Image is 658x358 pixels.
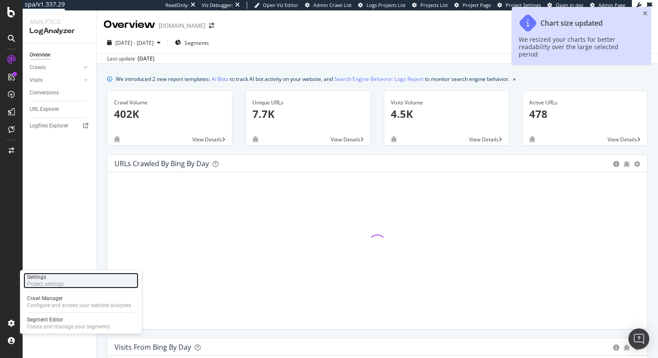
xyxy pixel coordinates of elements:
span: View Details [331,136,360,143]
div: arrow-right-arrow-left [209,23,214,29]
span: View Details [469,136,499,143]
div: circle-info [613,161,619,167]
span: Project Settings [506,2,541,8]
div: Chart size updated [540,19,603,27]
a: Open Viz Editor [254,2,299,9]
a: SettingsProject settings [23,273,138,288]
div: Settings [27,274,64,281]
span: Open in dev [556,2,584,8]
div: bug [624,345,630,351]
div: bug [114,136,120,142]
a: Admin Page [590,2,625,9]
button: close banner [511,73,518,85]
a: Project Settings [497,2,541,9]
a: Search Engine Behavior: Logs Report [334,74,423,84]
div: Visits from Bing by day [114,343,191,351]
a: AI Bots [211,74,228,84]
div: Crawl Volume [114,99,225,107]
button: [DATE] - [DATE] [104,36,164,50]
span: Segments [185,39,209,47]
p: 7.7K [252,107,364,121]
span: Admin Crawl List [313,2,352,8]
div: circle-info [613,345,619,351]
div: Configure and access your website analyses [27,302,131,309]
span: Project Page [463,2,491,8]
div: URL Explorer [30,105,59,114]
div: bug [624,161,630,167]
div: bug [391,136,397,142]
div: [DATE] [138,55,154,63]
a: URL Explorer [30,105,90,114]
a: Conversions [30,88,90,97]
a: Logs Projects List [358,2,406,9]
div: URLs Crawled by Bing by day [114,159,209,168]
div: We resized your charts for better readability over the large selected period [519,36,635,58]
div: Open Intercom Messenger [628,328,649,349]
span: Open Viz Editor [263,2,299,8]
div: bug [252,136,258,142]
div: Project settings [27,281,64,288]
a: Project Page [454,2,491,9]
div: Crawls [30,63,46,72]
p: 4.5K [391,107,502,121]
button: Segments [171,36,212,50]
div: Segment Editor [27,316,110,323]
div: Visits Volume [391,99,502,107]
span: View Details [192,136,222,143]
div: Conversions [30,88,59,97]
div: Analytics [30,17,89,26]
p: 402K [114,107,225,121]
div: close toast [643,10,648,17]
div: ReadOnly: [165,2,189,9]
div: Active URLs [529,99,641,107]
a: Crawl ManagerConfigure and access your website analyses [23,294,138,310]
a: Admin Crawl List [305,2,352,9]
div: Create and manage your segments [27,323,110,330]
p: 478 [529,107,641,121]
a: Segment EditorCreate and manage your segments [23,315,138,331]
div: Viz Debugger: [202,2,233,9]
span: Admin Page [598,2,625,8]
div: LogAnalyzer [30,26,89,36]
a: Open in dev [547,2,584,9]
div: We introduced 2 new report templates: to track AI bot activity on your website, and to monitor se... [116,74,510,84]
a: Visits [30,76,81,85]
div: Crawl Manager [27,295,131,302]
span: View Details [608,136,637,143]
div: info banner [107,74,648,84]
div: Overview [30,50,50,60]
div: [DOMAIN_NAME] [159,21,205,30]
div: Visits [30,76,43,85]
span: Logs Projects List [366,2,406,8]
a: Logfiles Explorer [30,121,90,130]
div: gear [634,161,640,167]
a: Overview [30,50,90,60]
span: Projects List [420,2,448,8]
div: Unique URLs [252,99,364,107]
div: Overview [104,17,155,32]
a: Projects List [412,2,448,9]
div: bug [529,136,535,142]
a: Crawls [30,63,81,72]
div: Logfiles Explorer [30,121,68,130]
span: [DATE] - [DATE] [115,39,154,47]
div: Last update [107,55,154,63]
